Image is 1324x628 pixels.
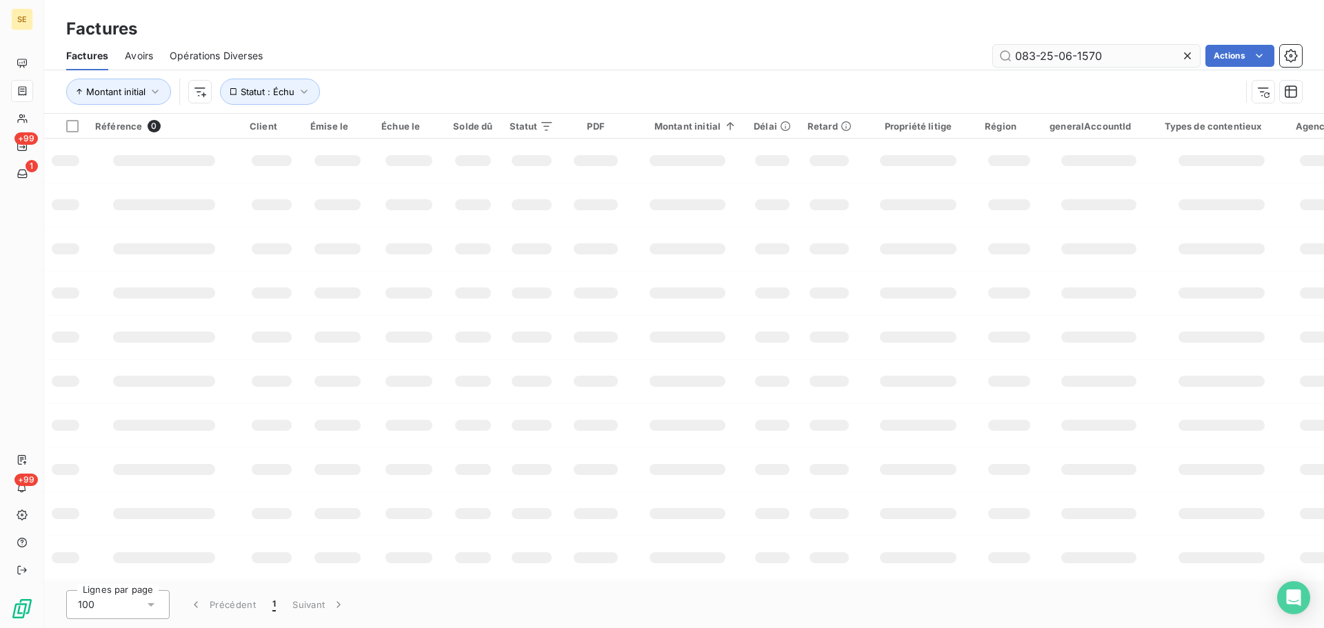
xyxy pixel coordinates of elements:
span: 100 [78,598,94,611]
span: Montant initial [86,86,146,97]
div: Types de contentieux [1165,121,1279,132]
span: Opérations Diverses [170,49,263,63]
div: PDF [570,121,621,132]
h3: Factures [66,17,137,41]
button: Suivant [284,590,354,619]
button: Montant initial [66,79,171,105]
div: Client [250,121,294,132]
button: Précédent [181,590,264,619]
span: +99 [14,474,38,486]
span: 1 [26,160,38,172]
div: Montant initial [638,121,737,132]
span: Statut : Échu [241,86,294,97]
span: Avoirs [125,49,153,63]
div: SE [11,8,33,30]
div: Open Intercom Messenger [1277,581,1310,614]
div: Région [985,121,1033,132]
div: Solde dû [453,121,492,132]
div: Propriété litige [868,121,968,132]
div: Statut [510,121,554,132]
div: Délai [754,121,791,132]
div: generalAccountId [1050,121,1147,132]
div: Émise le [310,121,365,132]
span: Référence [95,121,142,132]
span: 0 [148,120,160,132]
span: +99 [14,132,38,145]
div: Retard [808,121,852,132]
button: Statut : Échu [220,79,320,105]
span: 1 [272,598,276,611]
img: Logo LeanPay [11,598,33,620]
div: Échue le [381,121,437,132]
button: 1 [264,590,284,619]
input: Rechercher [993,45,1200,67]
span: Factures [66,49,108,63]
button: Actions [1205,45,1274,67]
